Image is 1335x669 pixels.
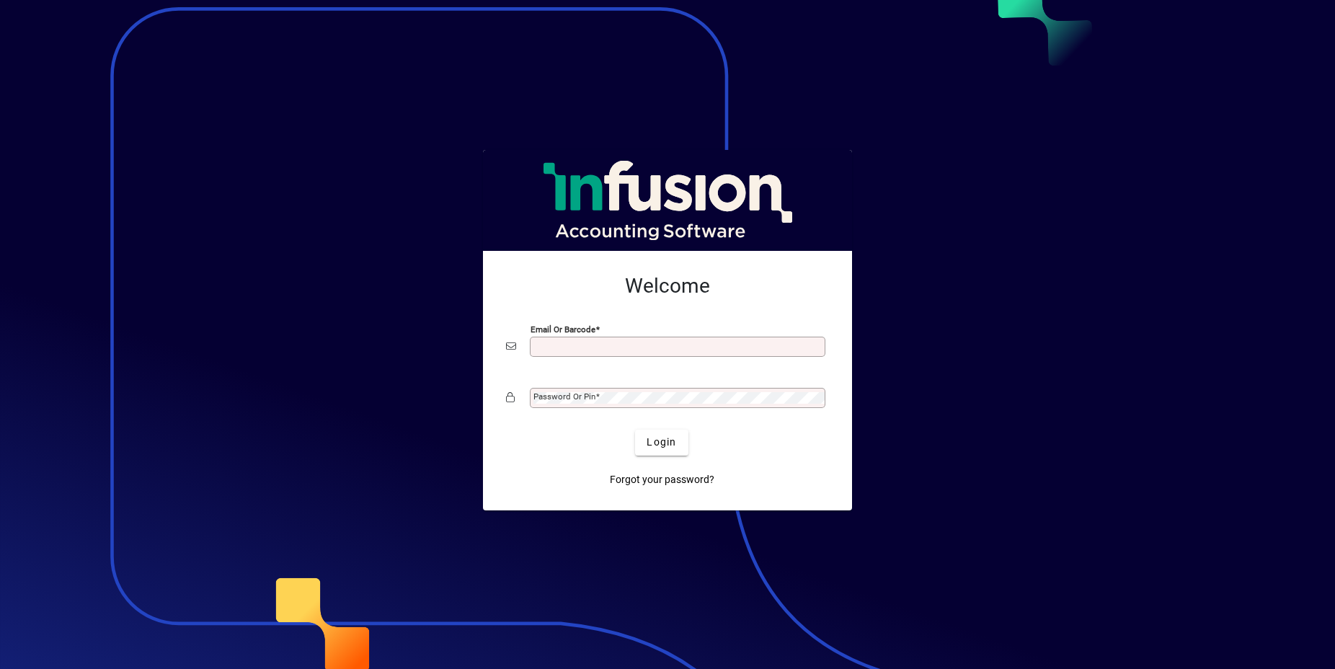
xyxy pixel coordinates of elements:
mat-label: Password or Pin [533,391,595,402]
button: Login [635,430,688,456]
a: Forgot your password? [604,467,720,493]
span: Login [647,435,676,450]
h2: Welcome [506,274,829,298]
span: Forgot your password? [610,472,714,487]
mat-label: Email or Barcode [531,324,595,334]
